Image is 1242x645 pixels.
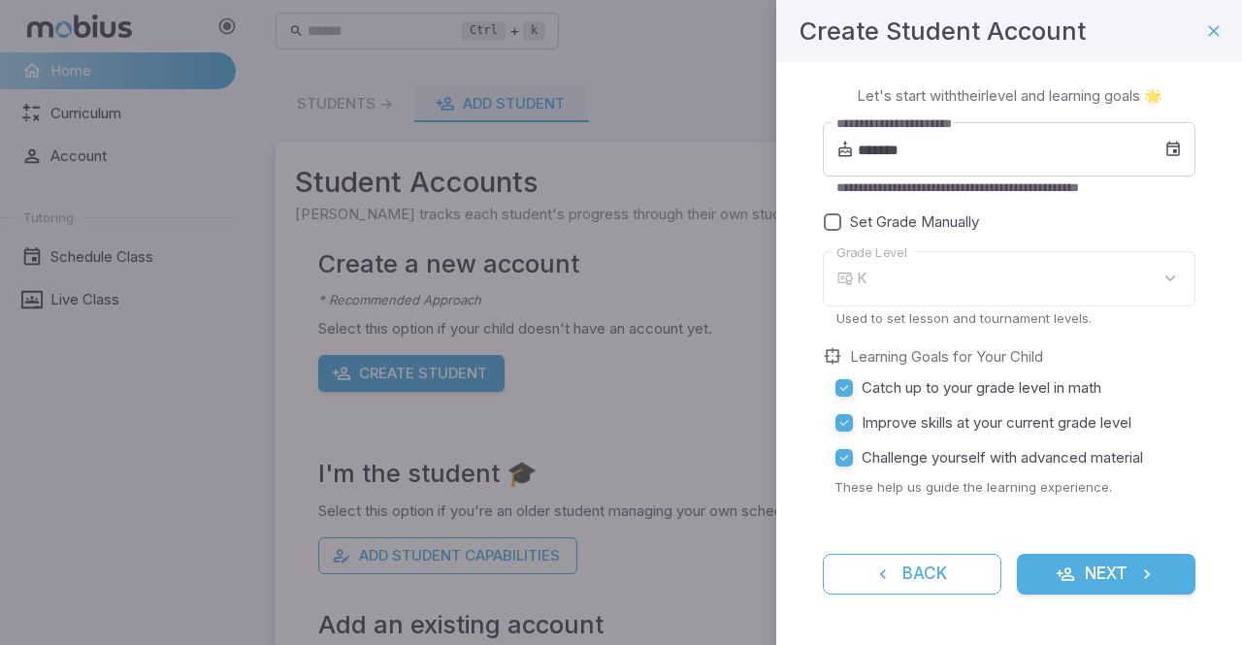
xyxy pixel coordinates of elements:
button: Next [1017,554,1195,595]
button: Back [823,554,1001,595]
p: Used to set lesson and tournament levels. [836,309,1182,327]
p: These help us guide the learning experience. [834,478,1195,496]
h4: Create Student Account [800,12,1086,50]
p: Let's start with their level and learning goals 🌟 [857,85,1162,107]
span: Improve skills at your current grade level [862,412,1131,434]
span: Challenge yourself with advanced material [862,447,1143,468]
label: Grade Level [836,243,907,262]
span: Set Grade Manually [850,211,979,233]
span: Catch up to your grade level in math [862,377,1101,399]
label: Learning Goals for Your Child [850,346,1043,368]
div: K [857,251,1195,306]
